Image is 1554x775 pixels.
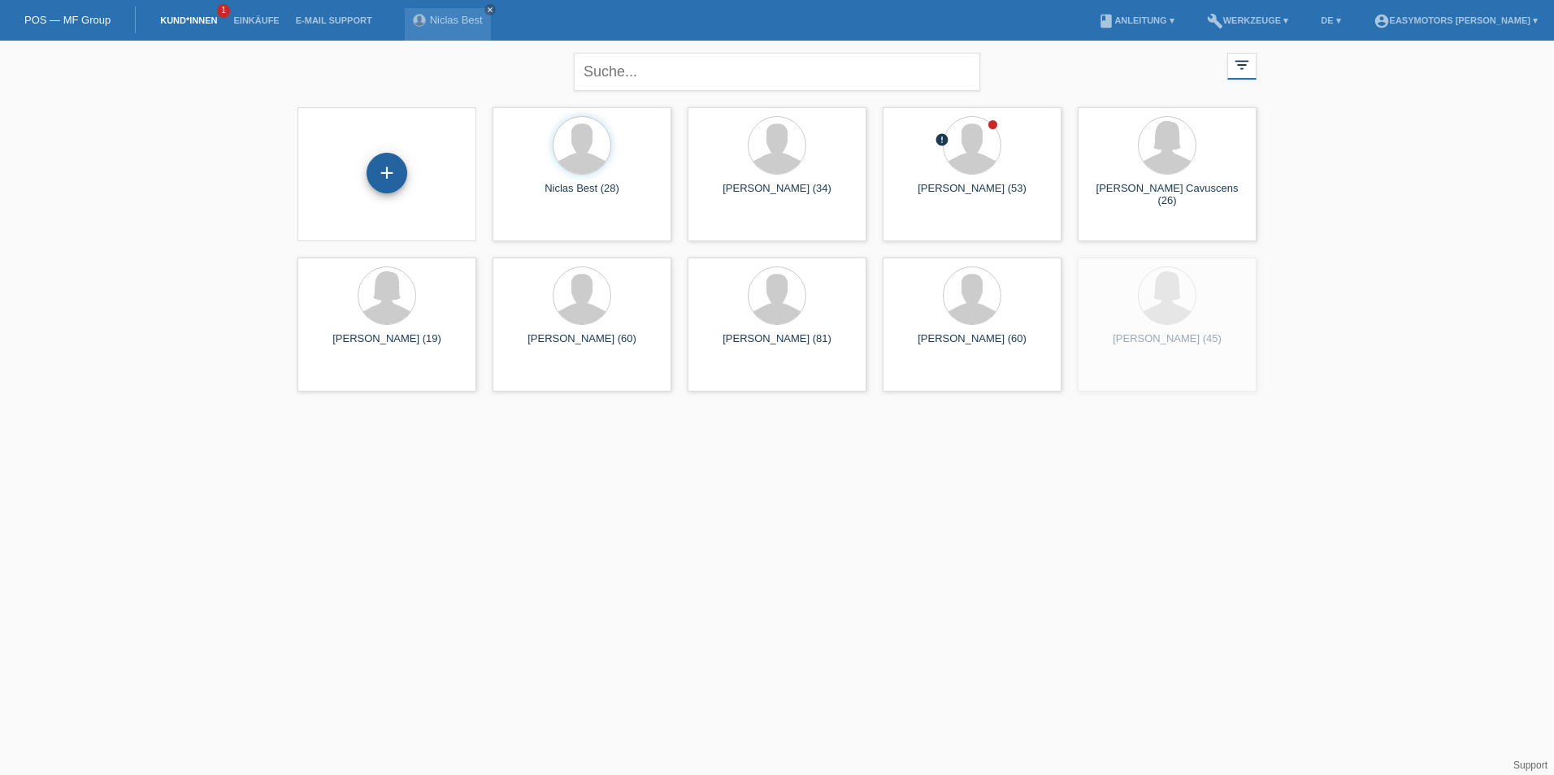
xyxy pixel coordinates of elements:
a: account_circleEasymotors [PERSON_NAME] ▾ [1365,15,1546,25]
div: [PERSON_NAME] (60) [506,332,658,358]
div: Kund*in hinzufügen [367,159,406,187]
a: buildWerkzeuge ▾ [1199,15,1297,25]
div: [PERSON_NAME] (34) [701,182,853,208]
i: account_circle [1374,13,1390,29]
div: [PERSON_NAME] (81) [701,332,853,358]
i: error [935,132,949,147]
i: filter_list [1233,56,1251,74]
div: [PERSON_NAME] (60) [896,332,1048,358]
div: [PERSON_NAME] (53) [896,182,1048,208]
input: Suche... [574,53,980,91]
a: Kund*innen [152,15,225,25]
div: Unbestätigt, in Bearbeitung [935,132,949,149]
a: Support [1513,760,1547,771]
i: book [1098,13,1114,29]
a: POS — MF Group [24,14,111,26]
span: 1 [217,4,230,18]
a: DE ▾ [1313,15,1348,25]
i: close [486,6,494,14]
div: Niclas Best (28) [506,182,658,208]
div: [PERSON_NAME] (45) [1091,332,1244,358]
i: build [1207,13,1223,29]
a: Einkäufe [225,15,287,25]
a: E-Mail Support [288,15,380,25]
a: close [484,4,496,15]
a: bookAnleitung ▾ [1090,15,1182,25]
div: [PERSON_NAME] Cavuscens (26) [1091,182,1244,208]
div: [PERSON_NAME] (19) [310,332,463,358]
a: Niclas Best [430,14,483,26]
